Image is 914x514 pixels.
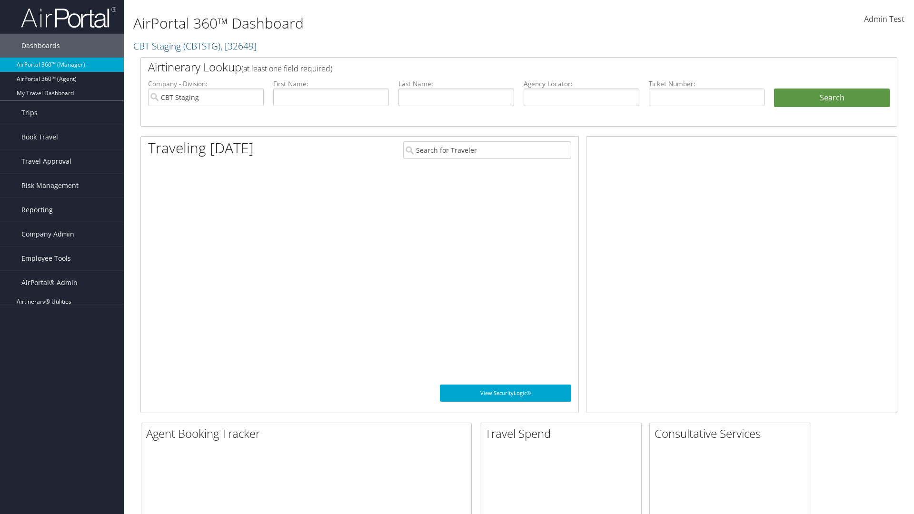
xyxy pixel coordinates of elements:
[21,125,58,149] span: Book Travel
[403,141,571,159] input: Search for Traveler
[21,198,53,222] span: Reporting
[21,271,78,295] span: AirPortal® Admin
[440,385,571,402] a: View SecurityLogic®
[21,222,74,246] span: Company Admin
[148,138,254,158] h1: Traveling [DATE]
[21,34,60,58] span: Dashboards
[398,79,514,89] label: Last Name:
[146,425,471,442] h2: Agent Booking Tracker
[864,14,904,24] span: Admin Test
[133,40,257,52] a: CBT Staging
[241,63,332,74] span: (at least one field required)
[21,101,38,125] span: Trips
[649,79,765,89] label: Ticket Number:
[21,6,116,29] img: airportal-logo.png
[21,247,71,270] span: Employee Tools
[21,174,79,198] span: Risk Management
[485,425,641,442] h2: Travel Spend
[183,40,220,52] span: ( CBTSTG )
[21,149,71,173] span: Travel Approval
[774,89,890,108] button: Search
[148,79,264,89] label: Company - Division:
[133,13,647,33] h1: AirPortal 360™ Dashboard
[220,40,257,52] span: , [ 32649 ]
[148,59,827,75] h2: Airtinerary Lookup
[273,79,389,89] label: First Name:
[655,425,811,442] h2: Consultative Services
[864,5,904,34] a: Admin Test
[524,79,639,89] label: Agency Locator:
